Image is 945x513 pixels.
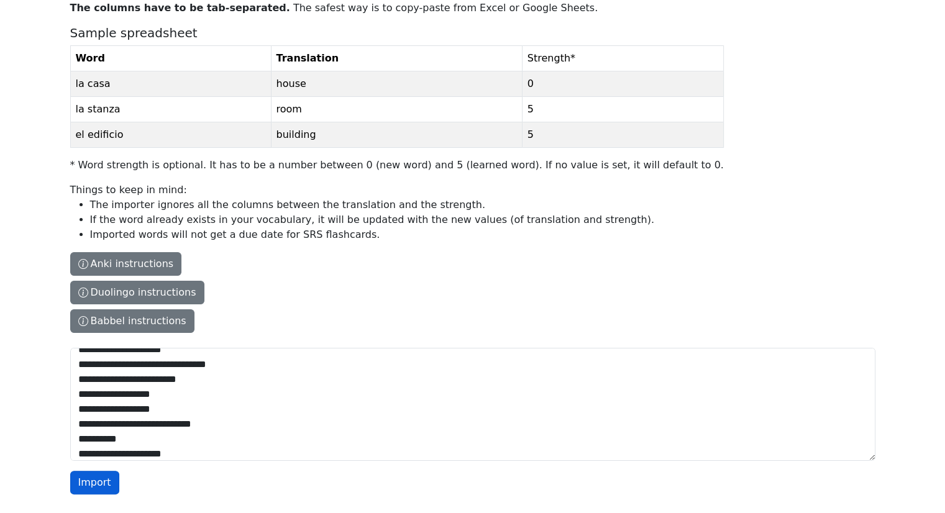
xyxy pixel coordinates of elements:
[90,212,724,227] li: If the word already exists in your vocabulary, it will be updated with the new values (of transla...
[70,158,724,173] p: * Word strength is optional. It has to be a number between 0 (new word) and 5 (learned word). If ...
[70,183,724,242] p: Things to keep in mind:
[527,52,575,64] span: Strength *
[70,471,119,494] button: Import
[70,46,271,71] th: Word
[271,71,522,97] td: house
[70,122,271,148] td: el edificio
[90,197,724,212] li: The importer ignores all the columns between the translation and the strength.
[271,122,522,148] td: building
[70,281,204,304] button: The columns have to be tab-separated. The safest way is to copy-paste from Excel or Google Sheets...
[522,97,723,122] td: 5
[70,97,271,122] td: la stanza
[70,2,290,14] strong: The columns have to be tab-separated.
[70,71,271,97] td: la casa
[90,227,724,242] li: Imported words will not get a due date for SRS flashcards.
[70,1,724,16] p: The safest way is to copy-paste from Excel or Google Sheets.
[70,252,182,276] button: The columns have to be tab-separated. The safest way is to copy-paste from Excel or Google Sheets...
[271,46,522,71] th: Translation
[522,122,723,148] td: 5
[522,71,723,97] td: 0
[70,25,724,40] h5: Sample spreadsheet
[70,309,194,333] button: The columns have to be tab-separated. The safest way is to copy-paste from Excel or Google Sheets...
[271,97,522,122] td: room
